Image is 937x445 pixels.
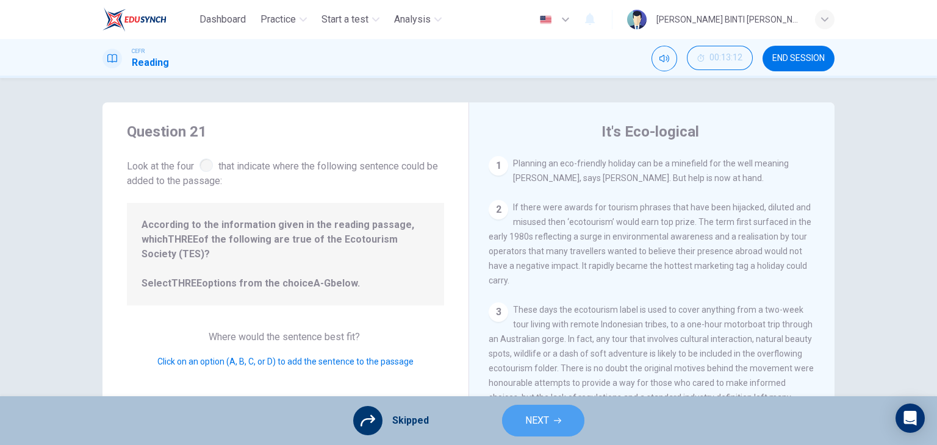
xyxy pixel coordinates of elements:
[513,158,789,183] span: Planning an eco-friendly holiday can be a minefield for the well meaning [PERSON_NAME], says [PER...
[601,122,699,141] h4: It's Eco-logical
[321,12,368,27] span: Start a test
[489,156,508,176] div: 1
[260,12,296,27] span: Practice
[132,47,145,55] span: CEFR
[525,412,549,429] span: NEXT
[687,46,753,70] button: 00:13:12
[199,12,246,27] span: Dashboard
[142,218,429,291] span: According to the information given in the reading passage, which of the following are true of the...
[157,357,414,366] span: Click on an option (A, B, C, or D) to add the sentence to the passage
[652,46,677,71] div: Mute
[195,9,251,30] button: Dashboard
[489,200,508,219] div: 2
[763,46,835,71] button: END SESSION
[314,277,331,289] b: A-G
[209,331,362,343] span: Where would the sentence best fit?
[127,156,444,188] span: Look at the four that indicate where the following sentence could be added to the passage:
[168,233,198,245] b: THREE
[687,46,753,71] div: Hide
[102,7,167,32] img: EduSynch logo
[656,12,800,27] div: [PERSON_NAME] BINTI [PERSON_NAME]
[489,202,811,285] span: If there were awards for tourism phrases that have been hijacked, diluted and misused then ‘ecoto...
[394,12,431,27] span: Analysis
[538,15,553,24] img: en
[392,413,429,428] span: Skipped
[171,277,202,289] b: THREE
[502,405,584,436] button: NEXT
[772,54,825,63] span: END SESSION
[102,7,195,32] a: EduSynch logo
[489,305,814,417] span: These days the ecotourism label is used to cover anything from a two-week tour living with remote...
[132,55,169,70] h1: Reading
[489,302,508,322] div: 3
[896,404,925,433] div: Open Intercom Messenger
[389,9,447,30] button: Analysis
[709,53,742,63] span: 00:13:12
[127,122,444,141] h4: Question 21
[627,10,647,29] img: Profile picture
[256,9,312,30] button: Practice
[317,9,384,30] button: Start a test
